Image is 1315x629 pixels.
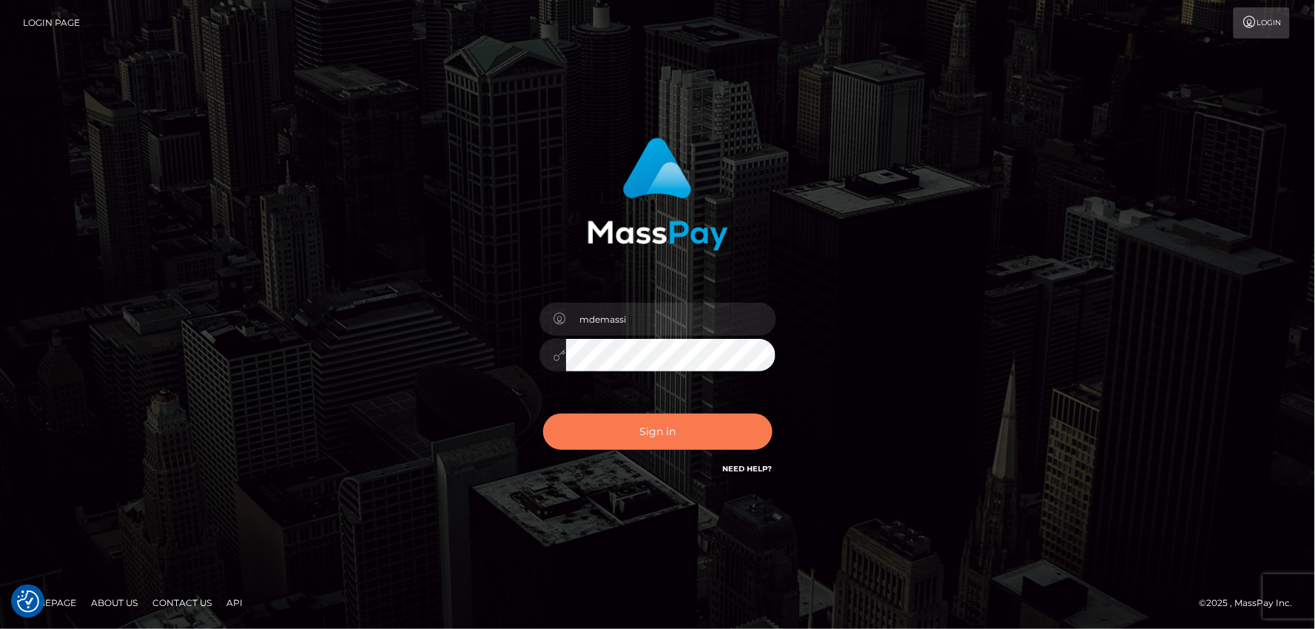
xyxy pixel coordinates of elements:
a: Homepage [16,591,82,614]
img: MassPay Login [588,138,728,251]
a: Login Page [23,7,80,38]
a: Login [1234,7,1290,38]
a: Need Help? [723,464,773,474]
button: Sign in [543,414,773,450]
div: © 2025 , MassPay Inc. [1200,595,1304,611]
button: Consent Preferences [17,591,39,613]
input: Username... [566,303,776,336]
a: Contact Us [147,591,218,614]
a: API [221,591,249,614]
img: Revisit consent button [17,591,39,613]
a: About Us [85,591,144,614]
